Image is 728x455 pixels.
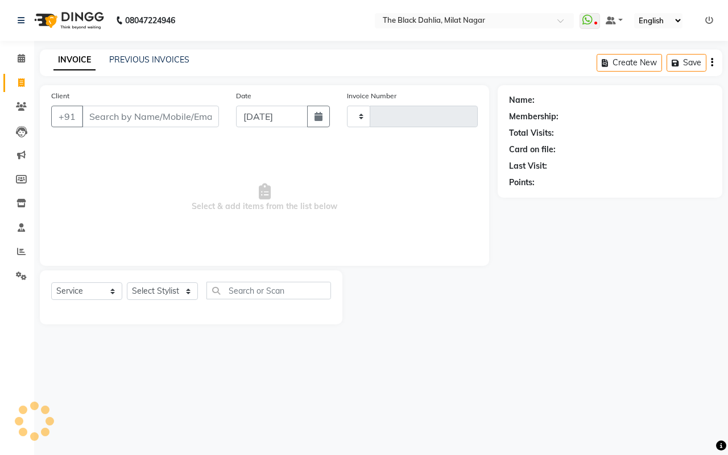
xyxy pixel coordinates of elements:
label: Date [236,91,251,101]
input: Search by Name/Mobile/Email/Code [82,106,219,127]
a: INVOICE [53,50,96,70]
button: Save [667,54,706,72]
button: Create New [597,54,662,72]
a: PREVIOUS INVOICES [109,55,189,65]
b: 08047224946 [125,5,175,36]
div: Name: [509,94,535,106]
label: Client [51,91,69,101]
div: Total Visits: [509,127,554,139]
span: Select & add items from the list below [51,141,478,254]
label: Invoice Number [347,91,396,101]
div: Last Visit: [509,160,547,172]
div: Card on file: [509,144,556,156]
button: +91 [51,106,83,127]
input: Search or Scan [206,282,331,299]
img: logo [29,5,107,36]
div: Membership: [509,111,559,123]
div: Points: [509,177,535,189]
